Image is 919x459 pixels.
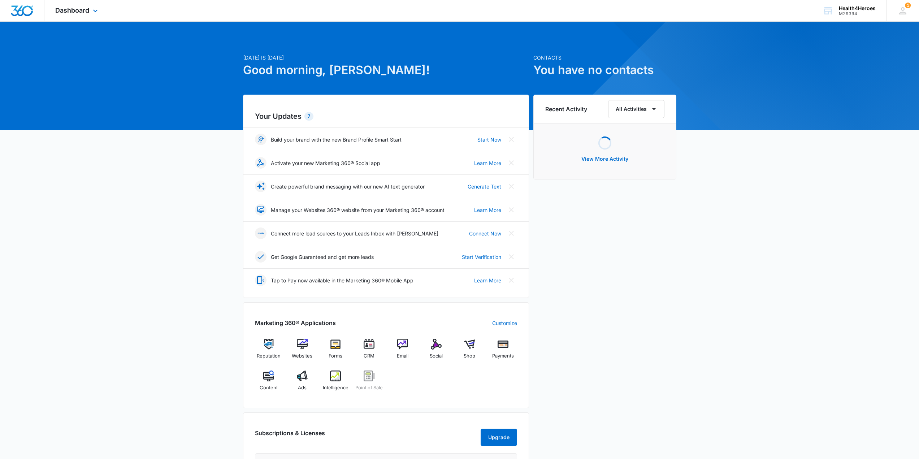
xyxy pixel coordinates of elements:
[355,384,383,391] span: Point of Sale
[492,319,517,327] a: Customize
[506,181,517,192] button: Close
[271,183,425,190] p: Create powerful brand messaging with our new AI text generator
[905,3,911,8] span: 1
[271,159,380,167] p: Activate your new Marketing 360® Social app
[506,134,517,145] button: Close
[257,352,281,360] span: Reputation
[323,384,348,391] span: Intelligence
[322,339,350,365] a: Forms
[506,204,517,216] button: Close
[839,5,876,11] div: account name
[468,183,501,190] a: Generate Text
[271,277,413,284] p: Tap to Pay now available in the Marketing 360® Mobile App
[322,371,350,397] a: Intelligence
[492,352,514,360] span: Payments
[506,157,517,169] button: Close
[288,339,316,365] a: Websites
[608,100,664,118] button: All Activities
[474,277,501,284] a: Learn More
[255,319,336,327] h2: Marketing 360® Applications
[533,61,676,79] h1: You have no contacts
[364,352,374,360] span: CRM
[271,253,374,261] p: Get Google Guaranteed and get more leads
[462,253,501,261] a: Start Verification
[474,159,501,167] a: Learn More
[255,371,283,397] a: Content
[389,339,417,365] a: Email
[260,384,278,391] span: Content
[905,3,911,8] div: notifications count
[271,230,438,237] p: Connect more lead sources to your Leads Inbox with [PERSON_NAME]
[255,429,325,443] h2: Subscriptions & Licenses
[506,251,517,263] button: Close
[271,206,445,214] p: Manage your Websites 360® website from your Marketing 360® account
[55,7,89,14] span: Dashboard
[355,371,383,397] a: Point of Sale
[304,112,313,121] div: 7
[355,339,383,365] a: CRM
[329,352,342,360] span: Forms
[288,371,316,397] a: Ads
[243,61,529,79] h1: Good morning, [PERSON_NAME]!
[456,339,484,365] a: Shop
[469,230,501,237] a: Connect Now
[255,111,517,122] h2: Your Updates
[397,352,408,360] span: Email
[477,136,501,143] a: Start Now
[271,136,402,143] p: Build your brand with the new Brand Profile Smart Start
[474,206,501,214] a: Learn More
[243,54,529,61] p: [DATE] is [DATE]
[839,11,876,16] div: account id
[422,339,450,365] a: Social
[506,274,517,286] button: Close
[298,384,307,391] span: Ads
[255,339,283,365] a: Reputation
[481,429,517,446] button: Upgrade
[430,352,443,360] span: Social
[292,352,312,360] span: Websites
[464,352,475,360] span: Shop
[533,54,676,61] p: Contacts
[489,339,517,365] a: Payments
[506,228,517,239] button: Close
[545,105,587,113] h6: Recent Activity
[574,150,636,168] button: View More Activity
